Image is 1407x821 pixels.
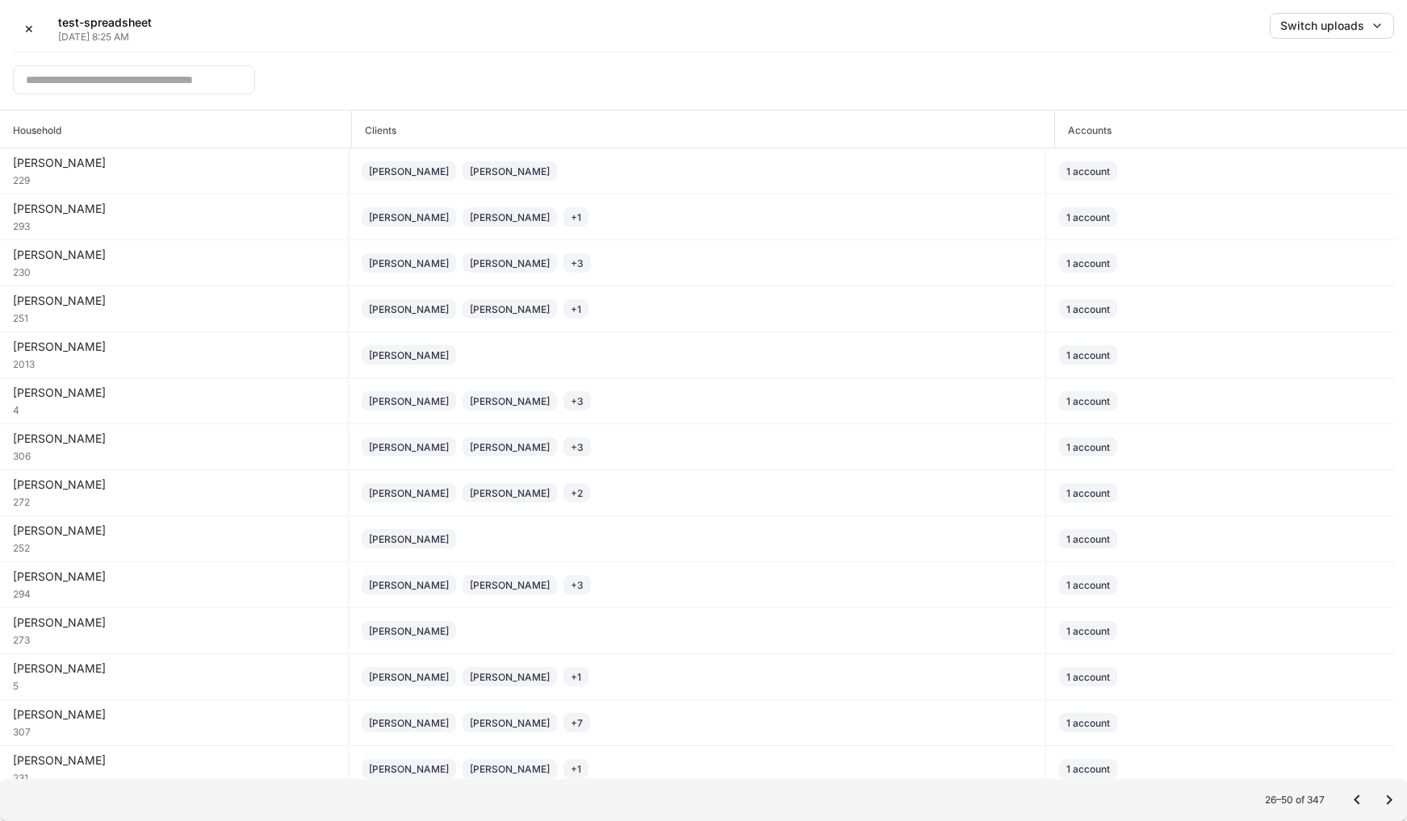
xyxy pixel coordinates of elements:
[470,761,550,777] div: [PERSON_NAME]
[13,171,335,187] div: 229
[1066,302,1110,317] div: 1 account
[13,477,335,493] div: [PERSON_NAME]
[470,256,550,271] div: [PERSON_NAME]
[571,669,581,685] div: + 1
[1341,784,1373,816] button: Go to previous page
[1373,784,1405,816] button: Go to next page
[470,577,550,593] div: [PERSON_NAME]
[1066,531,1110,547] div: 1 account
[470,669,550,685] div: [PERSON_NAME]
[13,585,335,601] div: 294
[369,440,449,455] div: [PERSON_NAME]
[369,669,449,685] div: [PERSON_NAME]
[13,201,335,217] div: [PERSON_NAME]
[470,486,550,501] div: [PERSON_NAME]
[571,302,581,317] div: + 1
[13,631,335,647] div: 273
[24,21,34,37] div: ✕
[13,13,45,45] button: ✕
[13,401,335,417] div: 4
[13,752,335,769] div: [PERSON_NAME]
[13,447,335,463] div: 306
[1270,13,1394,39] button: Switch uploads
[13,293,335,309] div: [PERSON_NAME]
[13,493,335,509] div: 272
[470,715,550,731] div: [PERSON_NAME]
[13,339,335,355] div: [PERSON_NAME]
[1280,18,1364,34] div: Switch uploads
[1066,440,1110,455] div: 1 account
[13,723,335,739] div: 307
[1066,623,1110,639] div: 1 account
[1066,256,1110,271] div: 1 account
[1066,210,1110,225] div: 1 account
[13,385,335,401] div: [PERSON_NAME]
[369,577,449,593] div: [PERSON_NAME]
[13,217,335,233] div: 293
[369,394,449,409] div: [PERSON_NAME]
[571,394,584,409] div: + 3
[369,348,449,363] div: [PERSON_NAME]
[13,155,335,171] div: [PERSON_NAME]
[369,302,449,317] div: [PERSON_NAME]
[571,577,584,593] div: + 3
[1066,669,1110,685] div: 1 account
[470,164,550,179] div: [PERSON_NAME]
[13,706,335,723] div: [PERSON_NAME]
[571,486,583,501] div: + 2
[1265,794,1325,806] p: 26–50 of 347
[1066,577,1110,593] div: 1 account
[369,761,449,777] div: [PERSON_NAME]
[1066,761,1110,777] div: 1 account
[1066,394,1110,409] div: 1 account
[369,623,449,639] div: [PERSON_NAME]
[13,247,335,263] div: [PERSON_NAME]
[13,431,335,447] div: [PERSON_NAME]
[369,164,449,179] div: [PERSON_NAME]
[1066,164,1110,179] div: 1 account
[369,486,449,501] div: [PERSON_NAME]
[571,256,584,271] div: + 3
[352,110,1055,148] span: Clients
[13,539,335,555] div: 252
[1055,110,1407,148] span: Accounts
[470,210,550,225] div: [PERSON_NAME]
[13,569,335,585] div: [PERSON_NAME]
[58,15,152,31] h5: test-spreadsheet
[13,523,335,539] div: [PERSON_NAME]
[13,615,335,631] div: [PERSON_NAME]
[369,531,449,547] div: [PERSON_NAME]
[13,309,335,325] div: 251
[13,677,335,693] div: 5
[369,210,449,225] div: [PERSON_NAME]
[571,761,581,777] div: + 1
[1055,123,1112,138] h6: Accounts
[369,715,449,731] div: [PERSON_NAME]
[470,302,550,317] div: [PERSON_NAME]
[470,440,550,455] div: [PERSON_NAME]
[13,263,335,279] div: 230
[13,769,335,785] div: 231
[470,394,550,409] div: [PERSON_NAME]
[1066,486,1110,501] div: 1 account
[571,210,581,225] div: + 1
[571,440,584,455] div: + 3
[13,661,335,677] div: [PERSON_NAME]
[1066,348,1110,363] div: 1 account
[352,123,396,138] h6: Clients
[13,355,335,371] div: 2013
[1066,715,1110,731] div: 1 account
[571,715,583,731] div: + 7
[369,256,449,271] div: [PERSON_NAME]
[58,31,152,44] p: [DATE] 8:25 AM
